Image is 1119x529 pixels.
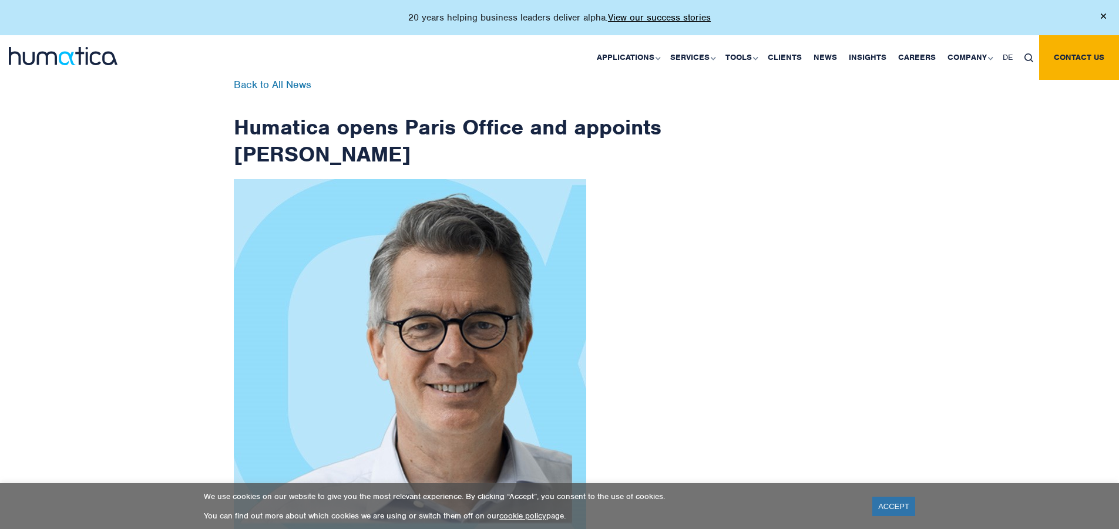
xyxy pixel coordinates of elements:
span: DE [1003,52,1013,62]
p: We use cookies on our website to give you the most relevant experience. By clicking “Accept”, you... [204,491,858,501]
p: 20 years helping business leaders deliver alpha. [408,12,711,23]
a: Careers [892,35,942,80]
a: View our success stories [608,12,711,23]
a: Applications [591,35,664,80]
a: Tools [720,35,762,80]
a: Services [664,35,720,80]
a: Insights [843,35,892,80]
h1: Humatica opens Paris Office and appoints [PERSON_NAME] [234,80,663,167]
a: Back to All News [234,78,311,91]
img: logo [9,47,117,65]
a: DE [997,35,1019,80]
a: Company [942,35,997,80]
a: Clients [762,35,808,80]
a: ACCEPT [872,497,915,516]
img: search_icon [1024,53,1033,62]
p: You can find out more about which cookies we are using or switch them off on our page. [204,511,858,521]
a: cookie policy [499,511,546,521]
a: News [808,35,843,80]
a: Contact us [1039,35,1119,80]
